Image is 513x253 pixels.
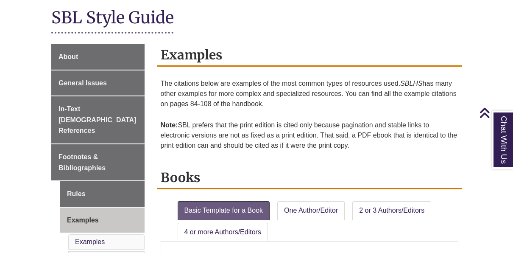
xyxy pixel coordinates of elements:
[51,96,145,143] a: In-Text [DEMOGRAPHIC_DATA] References
[60,208,145,233] a: Examples
[161,121,178,129] strong: Note:
[75,238,105,245] a: Examples
[60,181,145,207] a: Rules
[479,107,511,118] a: Back to Top
[400,80,422,87] em: SBLHS
[161,75,459,112] p: The citations below are examples of the most common types of resources used. has many other examp...
[178,201,270,220] a: Basic Template for a Book
[277,201,345,220] a: One Author/Editor
[157,167,462,189] h2: Books
[51,44,145,70] a: About
[51,7,462,30] h1: SBL Style Guide
[59,153,106,171] span: Footnotes & Bibliographies
[51,70,145,96] a: General Issues
[59,79,107,87] span: General Issues
[178,223,268,242] a: 4 or more Authors/Editors
[51,144,145,180] a: Footnotes & Bibliographies
[59,53,78,60] span: About
[161,117,459,154] p: SBL prefers that the print edition is cited only because pagination and stable links to electroni...
[352,201,431,220] a: 2 or 3 Authors/Editors
[59,105,136,134] span: In-Text [DEMOGRAPHIC_DATA] References
[157,44,462,67] h2: Examples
